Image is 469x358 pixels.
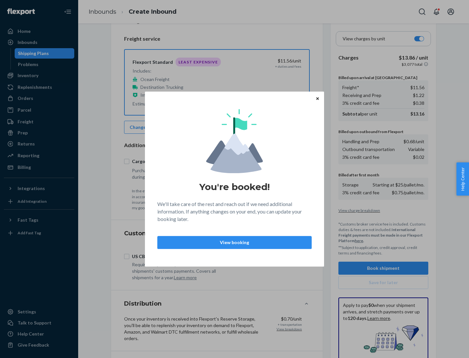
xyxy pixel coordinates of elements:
h1: You're booked! [199,181,270,193]
button: View booking [157,236,312,249]
img: svg+xml,%3Csvg%20viewBox%3D%220%200%20174%20197%22%20fill%3D%22none%22%20xmlns%3D%22http%3A%2F%2F... [206,109,263,173]
p: We'll take care of the rest and reach out if we need additional information. If anything changes ... [157,200,312,223]
p: View booking [163,239,306,246]
button: Close [314,95,321,102]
